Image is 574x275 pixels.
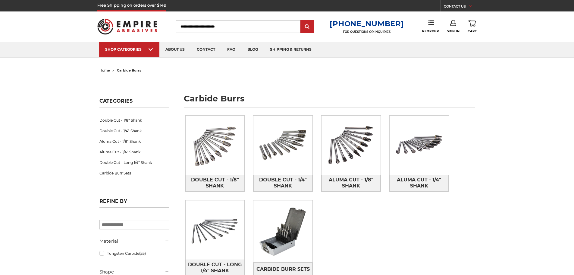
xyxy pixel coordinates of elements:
span: Carbide Burr Sets [256,264,310,274]
img: Double Cut - Long 1/4" Shank [186,200,245,260]
span: (55) [139,251,146,256]
img: Aluma Cut - 1/4" Shank [390,116,449,175]
img: Carbide Burr Sets [253,200,312,262]
a: Cart [468,20,477,33]
a: Double Cut - 1/4" Shank [253,175,312,191]
a: Aluma Cut - 1/8" Shank [322,175,381,191]
a: Double Cut - 1/8" Shank [186,175,245,191]
a: Tungsten Carbide(55) [99,248,169,259]
a: Reorder [422,20,439,33]
h1: carbide burrs [184,94,475,107]
span: Aluma Cut - 1/8" Shank [322,175,380,191]
a: Aluma Cut - 1/4" Shank [390,175,449,191]
a: Carbide Burr Sets [99,168,169,178]
a: Aluma Cut - 1/8" Shank [99,136,169,147]
h5: Categories [99,98,169,107]
input: Submit [301,21,313,33]
img: Aluma Cut - 1/8" Shank [322,116,381,175]
span: carbide burrs [117,68,141,72]
img: Empire Abrasives [97,15,158,38]
span: Sign In [447,29,460,33]
p: FOR QUESTIONS OR INQUIRIES [330,30,404,34]
h5: Refine by [99,198,169,208]
a: CONTACT US [444,3,477,11]
span: Reorder [422,29,439,33]
a: Double Cut - Long 1/4" Shank [99,157,169,168]
a: faq [221,42,241,57]
h5: Material [99,238,169,245]
a: Aluma Cut - 1/4" Shank [99,147,169,157]
a: blog [241,42,264,57]
a: Double Cut - 1/4" Shank [99,126,169,136]
a: contact [191,42,221,57]
img: Double Cut - 1/8" Shank [186,116,245,175]
a: home [99,68,110,72]
a: [PHONE_NUMBER] [330,19,404,28]
a: Double Cut - 1/8" Shank [99,115,169,126]
span: Cart [468,29,477,33]
img: Double Cut - 1/4" Shank [253,116,312,175]
a: shipping & returns [264,42,318,57]
a: about us [159,42,191,57]
span: Double Cut - 1/8" Shank [186,175,244,191]
div: SHOP CATEGORIES [105,47,153,52]
span: Double Cut - 1/4" Shank [254,175,312,191]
